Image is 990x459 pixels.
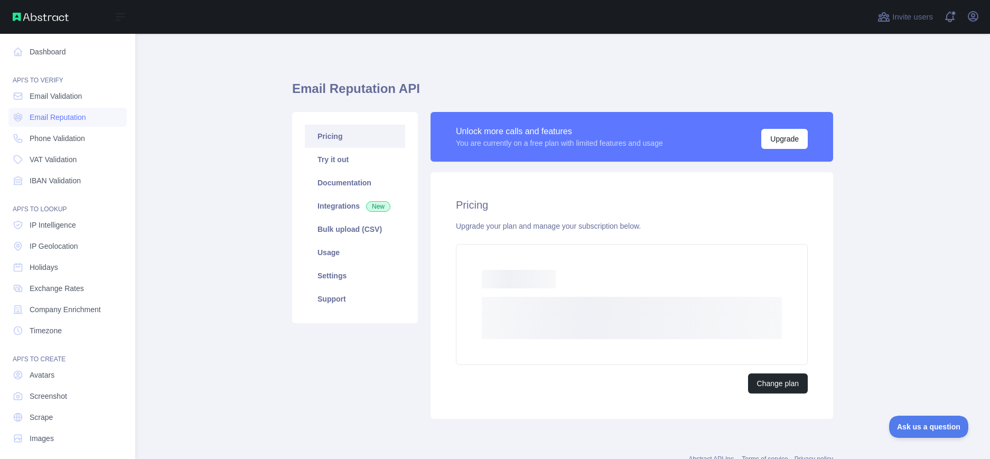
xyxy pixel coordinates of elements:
a: Try it out [305,148,405,171]
a: Pricing [305,125,405,148]
span: Company Enrichment [30,304,101,315]
span: Exchange Rates [30,283,84,294]
span: VAT Validation [30,154,77,165]
div: API'S TO LOOKUP [8,192,127,213]
a: VAT Validation [8,150,127,169]
div: API'S TO CREATE [8,342,127,363]
div: API'S TO VERIFY [8,63,127,85]
a: IP Geolocation [8,237,127,256]
a: Support [305,287,405,311]
a: Exchange Rates [8,279,127,298]
h2: Pricing [456,198,808,212]
span: IP Intelligence [30,220,76,230]
a: IP Intelligence [8,216,127,235]
span: Invite users [892,11,933,23]
a: Screenshot [8,387,127,406]
div: Unlock more calls and features [456,125,663,138]
a: Email Validation [8,87,127,106]
a: Images [8,429,127,448]
a: Email Reputation [8,108,127,127]
a: Settings [305,264,405,287]
a: Holidays [8,258,127,277]
span: Phone Validation [30,133,85,144]
img: Abstract API [13,13,69,21]
a: Scrape [8,408,127,427]
span: Screenshot [30,391,67,401]
a: Company Enrichment [8,300,127,319]
a: Integrations New [305,194,405,218]
span: IBAN Validation [30,175,81,186]
a: Timezone [8,321,127,340]
button: Upgrade [761,129,808,149]
span: Scrape [30,412,53,423]
span: Timezone [30,325,62,336]
div: You are currently on a free plan with limited features and usage [456,138,663,148]
h1: Email Reputation API [292,80,833,106]
button: Change plan [748,373,808,394]
span: IP Geolocation [30,241,78,251]
span: Email Validation [30,91,82,101]
button: Invite users [875,8,935,25]
span: Holidays [30,262,58,273]
a: Dashboard [8,42,127,61]
span: Email Reputation [30,112,86,123]
div: Upgrade your plan and manage your subscription below. [456,221,808,231]
span: New [366,201,390,212]
span: Avatars [30,370,54,380]
a: IBAN Validation [8,171,127,190]
span: Images [30,433,54,444]
a: Documentation [305,171,405,194]
iframe: Toggle Customer Support [889,416,969,438]
a: Avatars [8,366,127,385]
a: Bulk upload (CSV) [305,218,405,241]
a: Usage [305,241,405,264]
a: Phone Validation [8,129,127,148]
